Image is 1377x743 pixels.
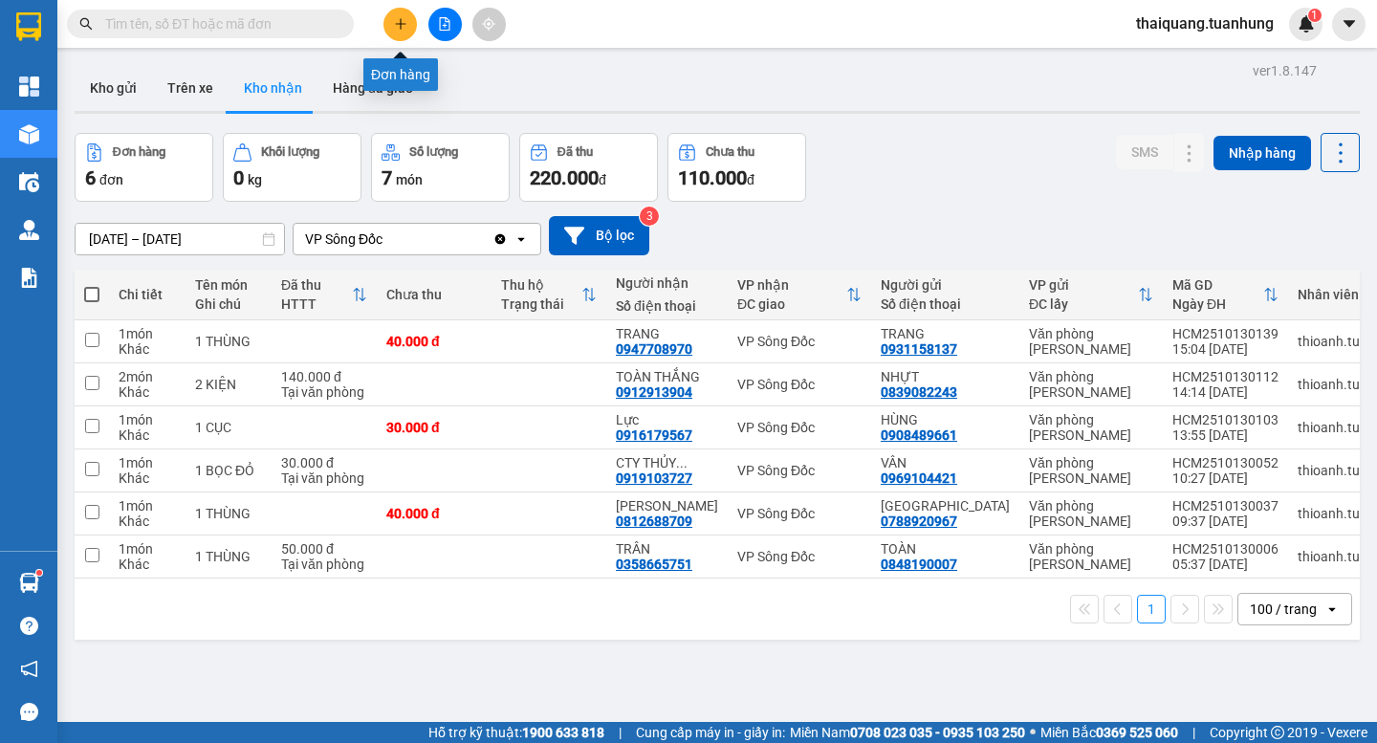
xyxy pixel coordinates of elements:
span: 1 [1311,9,1318,22]
div: HCM2510130037 [1172,498,1279,514]
button: Nhập hàng [1213,136,1311,170]
span: món [396,172,423,187]
button: caret-down [1332,8,1366,41]
span: kg [248,172,262,187]
div: TRANG [881,326,1010,341]
th: Toggle SortBy [1163,270,1288,320]
span: file-add [438,17,451,31]
div: 10:27 [DATE] [1172,470,1279,486]
button: SMS [1116,135,1173,169]
div: Văn phòng [PERSON_NAME] [1029,541,1153,572]
span: 110.000 [678,166,747,189]
strong: 0369 525 060 [1096,725,1178,740]
div: HCM2510130006 [1172,541,1279,557]
button: file-add [428,8,462,41]
input: Select a date range. [76,224,284,254]
span: caret-down [1341,15,1358,33]
div: HTTT [281,296,352,312]
button: plus [383,8,417,41]
div: 14:14 [DATE] [1172,384,1279,400]
div: CTY THỦY SẨN NGỌC HUỆ [616,455,718,470]
div: Số điện thoại [616,298,718,314]
div: 1 THÙNG [195,334,262,349]
div: 50.000 đ [281,541,367,557]
button: aim [472,8,506,41]
span: | [619,722,622,743]
span: đ [747,172,754,187]
span: | [1192,722,1195,743]
div: 30.000 đ [386,420,482,435]
div: 0839082243 [881,384,957,400]
div: Khác [119,514,176,529]
div: 30.000 đ [281,455,367,470]
th: Toggle SortBy [728,270,871,320]
img: warehouse-icon [19,172,39,192]
div: 40.000 đ [386,506,482,521]
svg: Clear value [492,231,508,247]
div: VP Sông Đốc [737,506,862,521]
div: VP Sông Đốc [305,229,382,249]
div: Văn phòng [PERSON_NAME] [1029,455,1153,486]
div: 2 món [119,369,176,384]
div: 0908489661 [881,427,957,443]
div: 140.000 đ [281,369,367,384]
input: Selected VP Sông Đốc. [384,229,386,249]
div: Trạng thái [501,296,581,312]
img: dashboard-icon [19,76,39,97]
span: search [79,17,93,31]
div: VP gửi [1029,277,1138,293]
span: notification [20,660,38,678]
span: ⚪️ [1030,729,1036,736]
span: aim [482,17,495,31]
button: Kho gửi [75,65,152,111]
button: Kho nhận [229,65,317,111]
div: Người gửi [881,277,1010,293]
div: Chưa thu [386,287,482,302]
strong: 0708 023 035 - 0935 103 250 [850,725,1025,740]
span: ... [676,455,688,470]
span: copyright [1271,726,1284,739]
div: VÂN [881,455,1010,470]
img: icon-new-feature [1298,15,1315,33]
div: Đã thu [281,277,352,293]
button: Khối lượng0kg [223,133,361,202]
svg: open [1324,601,1340,617]
sup: 1 [36,570,42,576]
div: Chi tiết [119,287,176,302]
div: 0947708970 [616,341,692,357]
div: ver 1.8.147 [1253,60,1317,81]
div: 0812688709 [616,514,692,529]
img: warehouse-icon [19,220,39,240]
div: TRANG [616,326,718,341]
div: Tại văn phòng [281,470,367,486]
div: Tên món [195,277,262,293]
div: ĐC lấy [1029,296,1138,312]
div: TOÀN THẮNG [616,369,718,384]
div: 1 BỌC ĐỎ [195,463,262,478]
span: Cung cấp máy in - giấy in: [636,722,785,743]
div: 1 món [119,412,176,427]
div: 2 KIỆN [195,377,262,392]
button: Đơn hàng6đơn [75,133,213,202]
th: Toggle SortBy [492,270,606,320]
span: plus [394,17,407,31]
div: Khác [119,557,176,572]
span: Hỗ trợ kỹ thuật: [428,722,604,743]
span: đ [599,172,606,187]
div: HCM2510130052 [1172,455,1279,470]
button: Chưa thu110.000đ [667,133,806,202]
div: MÔNG NGHI [616,498,718,514]
div: Văn phòng [PERSON_NAME] [1029,369,1153,400]
div: 100 / trang [1250,600,1317,619]
div: 1 THÙNG [195,549,262,564]
div: HCM2510130112 [1172,369,1279,384]
div: HÙNG [881,412,1010,427]
div: Văn phòng [PERSON_NAME] [1029,412,1153,443]
input: Tìm tên, số ĐT hoặc mã đơn [105,13,331,34]
div: 1 món [119,455,176,470]
div: 0931158137 [881,341,957,357]
span: question-circle [20,617,38,635]
th: Toggle SortBy [1019,270,1163,320]
div: 05:37 [DATE] [1172,557,1279,572]
span: message [20,703,38,721]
